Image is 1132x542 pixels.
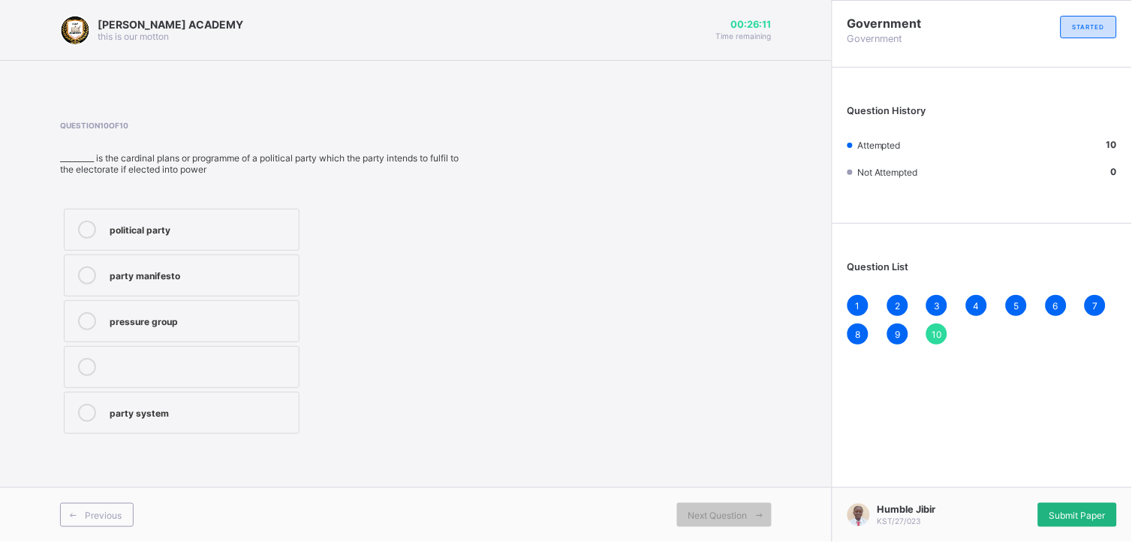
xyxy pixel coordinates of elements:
span: Attempted [857,140,901,151]
span: 9 [895,329,900,340]
span: 1 [856,300,860,312]
div: _________ is the cardinal plans or programme of a political party which the party intends to fulf... [60,152,465,175]
span: 3 [934,300,940,312]
div: pressure group [110,312,291,327]
span: Time remaining [716,32,772,41]
div: political party [110,221,291,236]
b: 10 [1106,139,1117,150]
span: 00:26:11 [716,19,772,30]
span: 7 [1093,300,1098,312]
span: Government [847,16,983,31]
span: Humble Jibir [878,504,936,515]
span: 4 [974,300,980,312]
span: 8 [856,329,861,340]
span: Question 10 of 10 [60,121,465,130]
span: Question List [847,261,909,273]
b: 0 [1111,166,1117,177]
span: Not Attempted [857,167,918,178]
span: [PERSON_NAME] ACADEMY [98,18,243,31]
span: 6 [1053,300,1058,312]
span: Question History [847,105,926,116]
span: 10 [932,329,942,340]
span: Government [847,33,983,44]
span: Previous [85,510,122,521]
span: this is our motton [98,31,169,42]
span: 5 [1013,300,1019,312]
span: Next Question [688,510,748,521]
div: party system [110,404,291,419]
span: KST/27/023 [878,516,922,525]
span: STARTED [1073,23,1105,31]
span: Submit Paper [1049,510,1106,521]
div: party manifesto [110,266,291,282]
span: 2 [895,300,900,312]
